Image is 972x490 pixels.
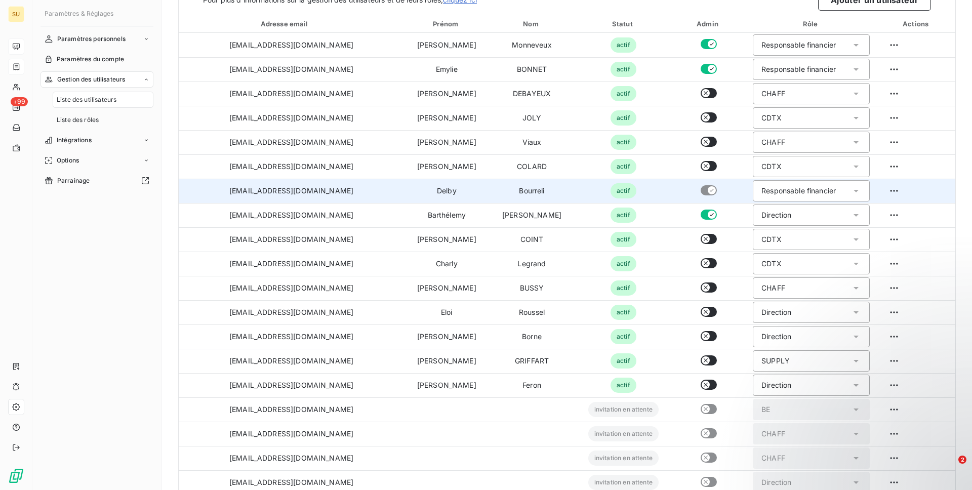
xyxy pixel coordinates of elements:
[611,37,636,53] span: actif
[958,456,966,464] span: 2
[761,40,836,50] div: Responsable financier
[53,112,153,128] a: Liste des rôles
[588,426,659,441] span: invitation en attente
[179,203,404,227] td: [EMAIL_ADDRESS][DOMAIN_NAME]
[57,75,126,84] span: Gestion des utilisateurs
[404,130,489,154] td: [PERSON_NAME]
[404,81,489,106] td: [PERSON_NAME]
[761,64,836,74] div: Responsable financier
[761,186,836,196] div: Responsable financier
[11,97,28,106] span: +99
[489,154,574,179] td: COLARD
[761,259,782,269] div: CDTX
[404,203,489,227] td: Barthélemy
[761,332,791,342] div: Direction
[491,19,572,29] div: Nom
[489,227,574,252] td: COINT
[611,232,636,247] span: actif
[179,373,404,397] td: [EMAIL_ADDRESS][DOMAIN_NAME]
[588,451,659,466] span: invitation en attente
[611,183,636,198] span: actif
[611,86,636,101] span: actif
[404,349,489,373] td: [PERSON_NAME]
[179,446,404,470] td: [EMAIL_ADDRESS][DOMAIN_NAME]
[938,456,962,480] iframe: Intercom live chat
[611,256,636,271] span: actif
[404,300,489,324] td: Eloi
[611,208,636,223] span: actif
[404,15,489,33] th: Toggle SortBy
[577,19,670,29] div: Statut
[588,402,659,417] span: invitation en attente
[761,380,791,390] div: Direction
[880,19,953,29] div: Actions
[489,130,574,154] td: Viaux
[611,110,636,126] span: actif
[611,305,636,320] span: actif
[489,203,574,227] td: [PERSON_NAME]
[489,57,574,81] td: BONNET
[179,106,404,130] td: [EMAIL_ADDRESS][DOMAIN_NAME]
[489,252,574,276] td: Legrand
[57,95,116,104] span: Liste des utilisateurs
[179,15,404,33] th: Toggle SortBy
[57,55,124,64] span: Paramètres du compte
[761,210,791,220] div: Direction
[179,227,404,252] td: [EMAIL_ADDRESS][DOMAIN_NAME]
[8,6,24,22] div: SU
[406,19,487,29] div: Prénom
[404,106,489,130] td: [PERSON_NAME]
[179,300,404,324] td: [EMAIL_ADDRESS][DOMAIN_NAME]
[611,62,636,77] span: actif
[53,92,153,108] a: Liste des utilisateurs
[404,57,489,81] td: Emylie
[404,154,489,179] td: [PERSON_NAME]
[45,10,113,17] span: Paramètres & Réglages
[489,33,574,57] td: Monneveux
[761,307,791,317] div: Direction
[404,276,489,300] td: [PERSON_NAME]
[57,156,79,165] span: Options
[179,57,404,81] td: [EMAIL_ADDRESS][DOMAIN_NAME]
[404,227,489,252] td: [PERSON_NAME]
[611,159,636,174] span: actif
[761,234,782,244] div: CDTX
[489,276,574,300] td: BUSSY
[761,161,782,172] div: CDTX
[489,106,574,130] td: JOLY
[489,324,574,349] td: Borne
[40,51,153,67] a: Paramètres du compte
[575,15,672,33] th: Toggle SortBy
[489,81,574,106] td: DEBAYEUX
[489,349,574,373] td: GRIFFART
[489,15,574,33] th: Toggle SortBy
[179,422,404,446] td: [EMAIL_ADDRESS][DOMAIN_NAME]
[181,19,402,29] div: Adresse email
[179,276,404,300] td: [EMAIL_ADDRESS][DOMAIN_NAME]
[404,324,489,349] td: [PERSON_NAME]
[404,252,489,276] td: Charly
[179,81,404,106] td: [EMAIL_ADDRESS][DOMAIN_NAME]
[611,135,636,150] span: actif
[179,154,404,179] td: [EMAIL_ADDRESS][DOMAIN_NAME]
[57,176,90,185] span: Parrainage
[611,280,636,296] span: actif
[57,115,99,125] span: Liste des rôles
[40,173,153,189] a: Parrainage
[761,477,791,487] div: Direction
[179,252,404,276] td: [EMAIL_ADDRESS][DOMAIN_NAME]
[761,283,785,293] div: CHAFF
[404,33,489,57] td: [PERSON_NAME]
[761,113,782,123] div: CDTX
[611,353,636,369] span: actif
[489,300,574,324] td: Roussel
[761,453,785,463] div: CHAFF
[769,392,972,463] iframe: Intercom notifications message
[761,356,790,366] div: SUPPLY
[57,34,126,44] span: Paramètres personnels
[404,179,489,203] td: Delby
[179,179,404,203] td: [EMAIL_ADDRESS][DOMAIN_NAME]
[404,373,489,397] td: [PERSON_NAME]
[489,179,574,203] td: Bourreli
[747,19,876,29] div: Rôle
